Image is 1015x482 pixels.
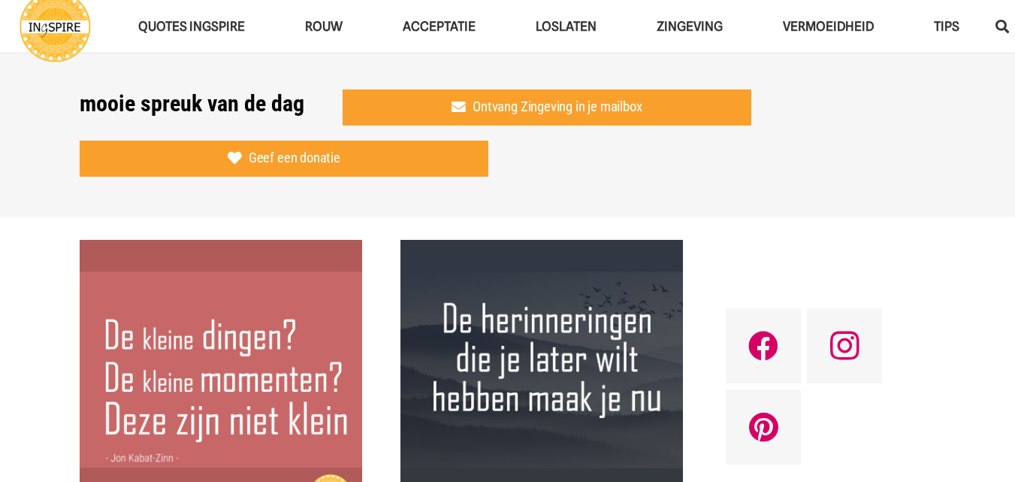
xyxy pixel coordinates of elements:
[904,8,989,46] a: TIPSTIPS Menu
[80,141,489,177] a: Geef een donatie
[807,308,882,383] a: Instagram
[249,150,340,166] span: Geef een donatie
[80,241,362,256] a: De kleine dingen? De kleine momenten? Deze zijn niet klein
[275,8,373,46] a: ROUWROUW Menu
[726,390,801,465] a: Pinterest
[506,8,627,46] a: LoslatenLoslaten Menu
[108,8,275,46] a: QUOTES INGSPIREQUOTES INGSPIRE Menu
[753,8,904,46] a: VERMOEIDHEIDVERMOEIDHEID Menu
[305,19,343,34] span: ROUW
[783,19,874,34] span: VERMOEIDHEID
[80,90,304,117] h1: mooie spreuk van de dag
[536,19,597,34] span: Loslaten
[403,19,476,34] span: Acceptatie
[400,241,683,256] a: Karma spreuk – De herinneringen die je later wilt hebben maak je nu
[473,99,642,115] span: Ontvang Zingeving in je mailbox
[373,8,506,46] a: AcceptatieAcceptatie Menu
[138,19,245,34] span: QUOTES INGSPIRE
[726,308,801,383] a: Facebook
[934,19,959,34] span: TIPS
[627,8,753,46] a: ZingevingZingeving Menu
[657,19,723,34] span: Zingeving
[343,89,752,126] a: Ontvang Zingeving in je mailbox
